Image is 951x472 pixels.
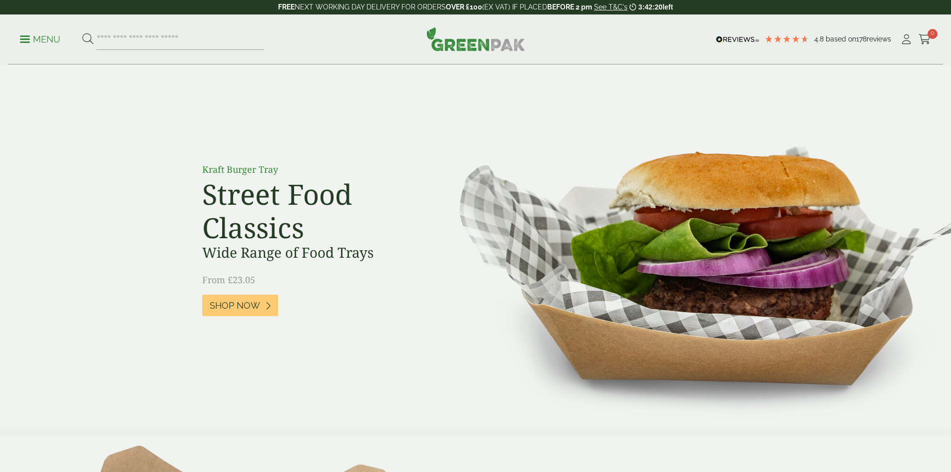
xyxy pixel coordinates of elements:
i: My Account [900,34,913,44]
strong: FREE [278,3,295,11]
h2: Street Food Classics [202,177,427,244]
img: REVIEWS.io [716,36,759,43]
h3: Wide Range of Food Trays [202,244,427,261]
i: Cart [919,34,931,44]
span: 0 [928,29,938,39]
span: 4.8 [814,35,826,43]
span: Based on [826,35,856,43]
img: Street Food Classics [428,65,951,428]
img: GreenPak Supplies [426,27,525,51]
a: Menu [20,33,60,43]
p: Kraft Burger Tray [202,163,427,176]
span: left [662,3,673,11]
strong: BEFORE 2 pm [547,3,592,11]
span: From £23.05 [202,274,255,286]
p: Menu [20,33,60,45]
span: 3:42:20 [638,3,662,11]
span: 178 [856,35,867,43]
div: 4.78 Stars [764,34,809,43]
a: 0 [919,32,931,47]
span: Shop Now [210,300,260,311]
a: See T&C's [594,3,628,11]
span: reviews [867,35,891,43]
strong: OVER £100 [446,3,482,11]
a: Shop Now [202,295,278,316]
